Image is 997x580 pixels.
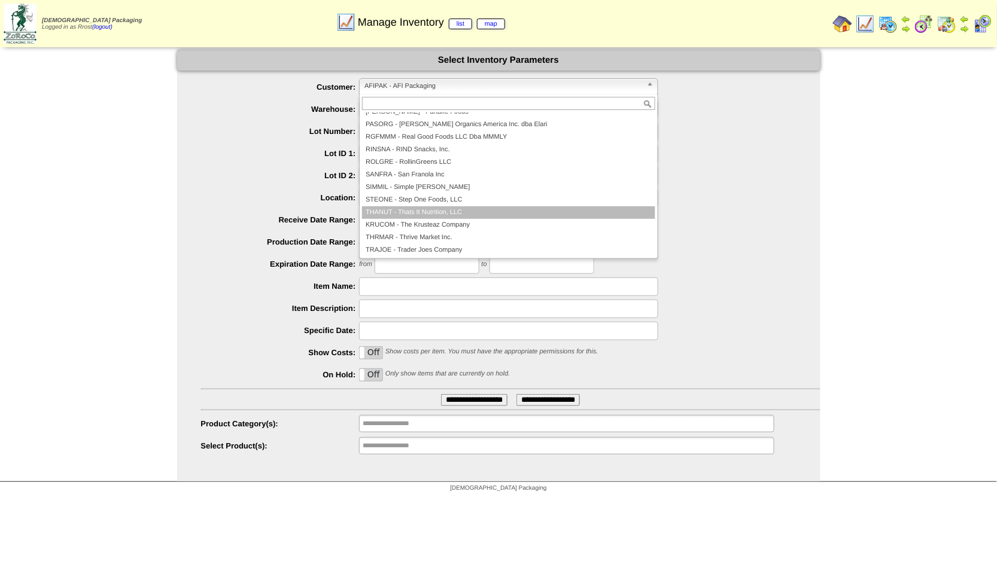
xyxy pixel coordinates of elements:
[914,14,934,33] img: calendarblend.gif
[362,131,655,144] li: RGFMMM - Real Good Foods LLC Dba MMMLY
[362,144,655,156] li: RINSNA - RIND Snacks, Inc.
[201,419,360,428] label: Product Category(s):
[201,171,360,180] label: Lot ID 2:
[201,441,360,450] label: Select Product(s):
[201,83,360,91] label: Customer:
[92,24,113,30] a: (logout)
[362,206,655,219] li: THANUT - Thats It Nutrition, LLC
[960,14,969,24] img: arrowleft.gif
[901,14,911,24] img: arrowleft.gif
[385,349,598,356] span: Show costs per item. You must have the appropriate permissions for this.
[177,50,820,71] div: Select Inventory Parameters
[482,261,487,268] span: to
[201,370,360,379] label: On Hold:
[359,368,383,381] div: OnOff
[450,485,546,492] span: [DEMOGRAPHIC_DATA] Packaging
[360,369,382,381] label: Off
[42,17,142,24] span: [DEMOGRAPHIC_DATA] Packaging
[359,346,383,359] div: OnOff
[358,16,505,29] span: Manage Inventory
[362,156,655,169] li: ROLGRE - RollinGreens LLC
[201,326,360,335] label: Specific Date:
[201,215,360,224] label: Receive Date Range:
[42,17,142,30] span: Logged in as Rrost
[362,194,655,206] li: STEONE - Step One Foods, LLC
[359,261,372,268] span: from
[901,24,911,33] img: arrowright.gif
[856,14,875,33] img: line_graph.gif
[937,14,956,33] img: calendarinout.gif
[364,79,642,93] span: AFIPAK - AFI Packaging
[360,347,382,359] label: Off
[4,4,37,44] img: zoroco-logo-small.webp
[201,193,360,202] label: Location:
[201,348,360,357] label: Show Costs:
[833,14,852,33] img: home.gif
[201,304,360,313] label: Item Description:
[449,19,472,29] a: list
[362,181,655,194] li: SIMMIL - Simple [PERSON_NAME]
[362,219,655,231] li: KRUCOM - The Krusteaz Company
[362,169,655,181] li: SANFRA - San Franola Inc
[362,118,655,131] li: PASORG - [PERSON_NAME] Organics America Inc. dba Elari
[201,260,360,268] label: Expiration Date Range:
[879,14,898,33] img: calendarprod.gif
[201,127,360,136] label: Lot Number:
[336,13,355,32] img: line_graph.gif
[362,244,655,257] li: TRAJOE - Trader Joes Company
[960,24,969,33] img: arrowright.gif
[362,231,655,244] li: THRMAR - Thrive Market Inc.
[385,371,510,378] span: Only show items that are currently on hold.
[973,14,992,33] img: calendarcustomer.gif
[201,105,360,114] label: Warehouse:
[477,19,505,29] a: map
[201,149,360,158] label: Lot ID 1:
[201,282,360,291] label: Item Name:
[201,237,360,246] label: Production Date Range:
